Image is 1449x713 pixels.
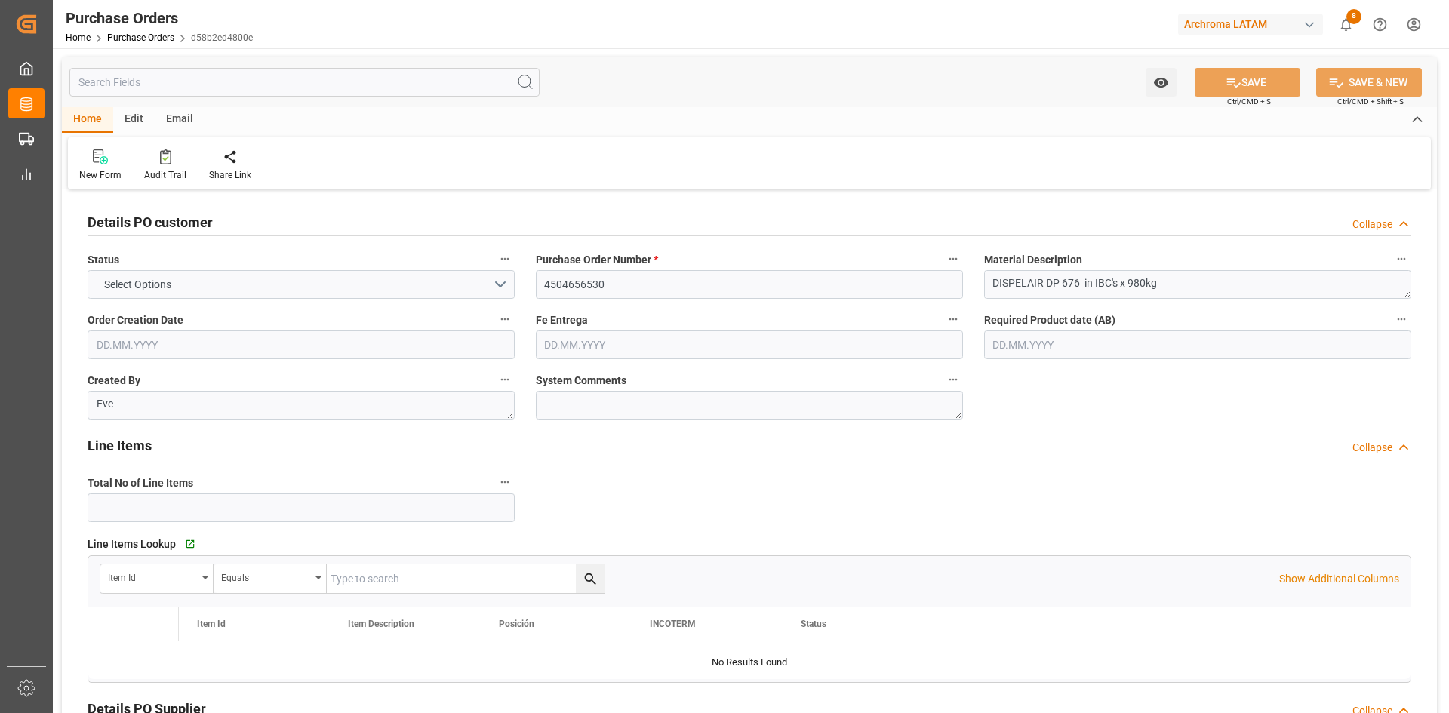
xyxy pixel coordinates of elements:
[88,373,140,389] span: Created By
[214,564,327,593] button: open menu
[88,312,183,328] span: Order Creation Date
[88,330,515,359] input: DD.MM.YYYY
[62,107,113,133] div: Home
[984,252,1082,268] span: Material Description
[108,567,197,585] div: Item Id
[144,168,186,182] div: Audit Trail
[88,435,152,456] h2: Line Items
[66,32,91,43] a: Home
[1352,440,1392,456] div: Collapse
[79,168,122,182] div: New Form
[495,370,515,389] button: Created By
[69,68,540,97] input: Search Fields
[88,270,515,299] button: open menu
[88,212,213,232] h2: Details PO customer
[88,536,176,552] span: Line Items Lookup
[1178,10,1329,38] button: Archroma LATAM
[801,619,826,629] span: Status
[1363,8,1397,41] button: Help Center
[221,567,310,585] div: Equals
[943,309,963,329] button: Fe Entrega
[536,252,658,268] span: Purchase Order Number
[100,564,214,593] button: open menu
[536,330,963,359] input: DD.MM.YYYY
[107,32,174,43] a: Purchase Orders
[536,373,626,389] span: System Comments
[1346,9,1361,24] span: 8
[209,168,251,182] div: Share Link
[1392,309,1411,329] button: Required Product date (AB)
[984,270,1411,299] textarea: DISPELAIR DP 676 in IBC's x 980kg
[495,472,515,492] button: Total No of Line Items
[97,277,179,293] span: Select Options
[576,564,605,593] button: search button
[650,619,696,629] span: INCOTERM
[155,107,205,133] div: Email
[348,619,414,629] span: Item Description
[1195,68,1300,97] button: SAVE
[1279,571,1399,587] p: Show Additional Columns
[536,312,588,328] span: Fe Entrega
[495,309,515,329] button: Order Creation Date
[1329,8,1363,41] button: show 8 new notifications
[88,475,193,491] span: Total No of Line Items
[1337,96,1404,107] span: Ctrl/CMD + Shift + S
[984,330,1411,359] input: DD.MM.YYYY
[88,252,119,268] span: Status
[1178,14,1323,35] div: Archroma LATAM
[1392,249,1411,269] button: Material Description
[1352,217,1392,232] div: Collapse
[943,249,963,269] button: Purchase Order Number *
[1316,68,1422,97] button: SAVE & NEW
[113,107,155,133] div: Edit
[1146,68,1177,97] button: open menu
[88,391,515,420] textarea: Eve
[327,564,605,593] input: Type to search
[66,7,253,29] div: Purchase Orders
[197,619,226,629] span: Item Id
[943,370,963,389] button: System Comments
[1227,96,1271,107] span: Ctrl/CMD + S
[499,619,534,629] span: Posición
[495,249,515,269] button: Status
[984,312,1115,328] span: Required Product date (AB)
